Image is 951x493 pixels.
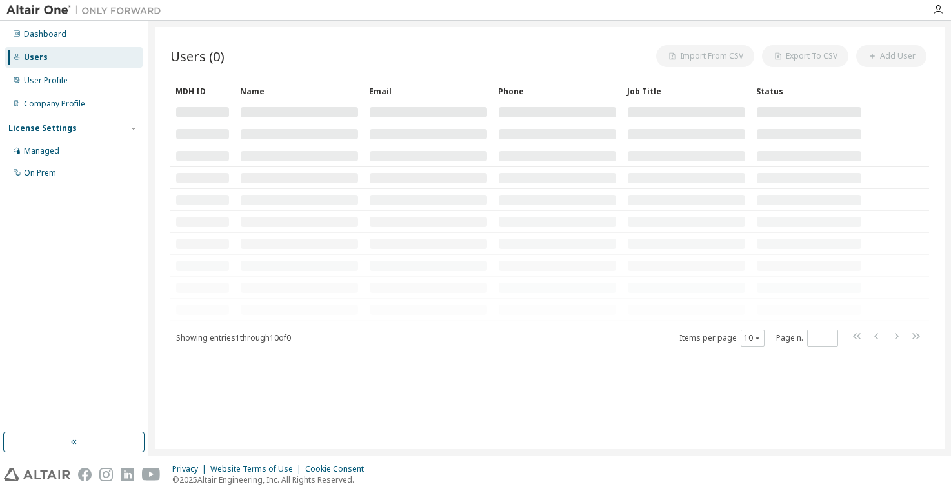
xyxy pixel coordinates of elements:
[24,99,85,109] div: Company Profile
[305,464,372,474] div: Cookie Consent
[369,81,488,101] div: Email
[24,75,68,86] div: User Profile
[176,332,291,343] span: Showing entries 1 through 10 of 0
[6,4,168,17] img: Altair One
[121,468,134,481] img: linkedin.svg
[8,123,77,134] div: License Settings
[744,333,761,343] button: 10
[172,464,210,474] div: Privacy
[24,52,48,63] div: Users
[776,330,838,347] span: Page n.
[856,45,926,67] button: Add User
[627,81,746,101] div: Job Title
[142,468,161,481] img: youtube.svg
[24,29,66,39] div: Dashboard
[762,45,848,67] button: Export To CSV
[99,468,113,481] img: instagram.svg
[78,468,92,481] img: facebook.svg
[170,47,225,65] span: Users (0)
[240,81,359,101] div: Name
[498,81,617,101] div: Phone
[4,468,70,481] img: altair_logo.svg
[24,146,59,156] div: Managed
[210,464,305,474] div: Website Terms of Use
[175,81,230,101] div: MDH ID
[656,45,754,67] button: Import From CSV
[24,168,56,178] div: On Prem
[679,330,765,347] span: Items per page
[756,81,862,101] div: Status
[172,474,372,485] p: © 2025 Altair Engineering, Inc. All Rights Reserved.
